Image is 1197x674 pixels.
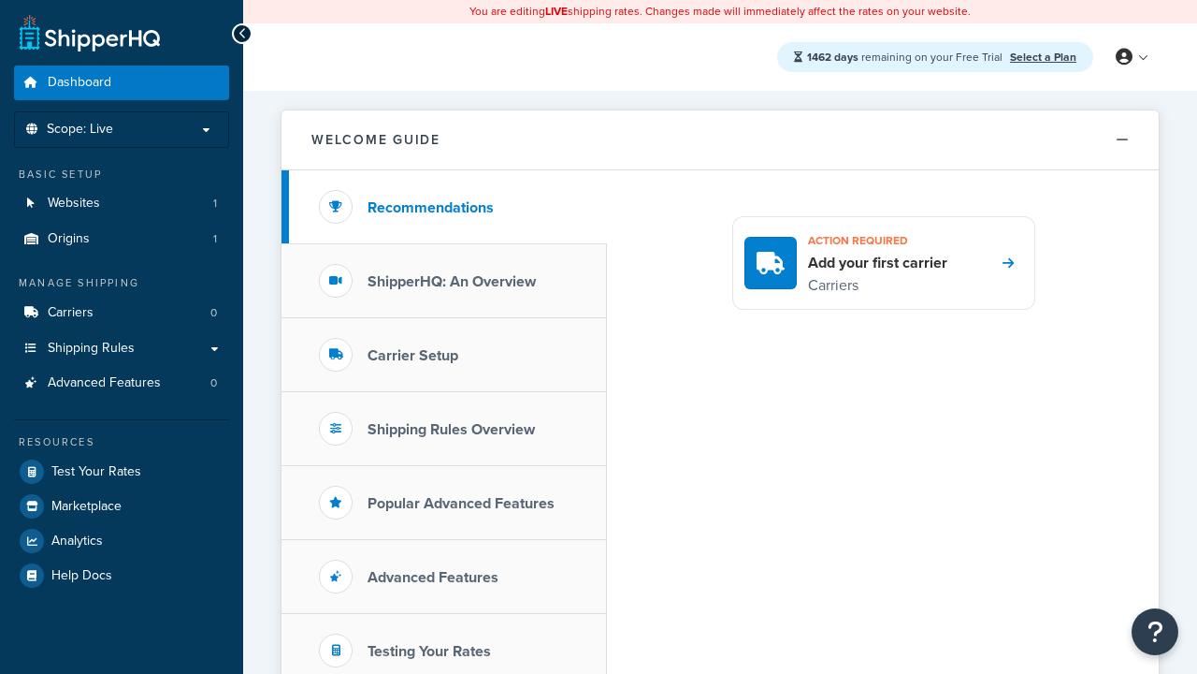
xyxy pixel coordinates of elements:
[1132,608,1178,655] button: Open Resource Center
[14,222,229,256] li: Origins
[51,499,122,515] span: Marketplace
[14,66,229,100] a: Dashboard
[545,3,568,20] b: LIVE
[807,49,1005,66] span: remaining on your Free Trial
[14,186,229,221] a: Websites1
[213,196,217,212] span: 1
[210,375,217,391] span: 0
[14,524,229,558] a: Analytics
[213,231,217,247] span: 1
[368,199,494,216] h3: Recommendations
[14,186,229,221] li: Websites
[368,643,491,660] h3: Testing Your Rates
[14,366,229,401] a: Advanced Features0
[48,341,135,357] span: Shipping Rules
[368,347,458,364] h3: Carrier Setup
[808,253,947,273] h4: Add your first carrier
[51,464,141,480] span: Test Your Rates
[14,222,229,256] a: Origins1
[14,366,229,401] li: Advanced Features
[1010,49,1076,66] a: Select a Plan
[51,568,112,584] span: Help Docs
[368,495,555,512] h3: Popular Advanced Features
[311,133,440,147] h2: Welcome Guide
[368,273,536,290] h3: ShipperHQ: An Overview
[14,331,229,366] a: Shipping Rules
[48,375,161,391] span: Advanced Features
[48,196,100,212] span: Websites
[51,534,103,549] span: Analytics
[808,273,947,298] p: Carriers
[14,275,229,291] div: Manage Shipping
[47,122,113,138] span: Scope: Live
[14,296,229,330] a: Carriers0
[368,421,535,438] h3: Shipping Rules Overview
[48,305,94,321] span: Carriers
[14,434,229,450] div: Resources
[14,455,229,489] a: Test Your Rates
[14,559,229,593] a: Help Docs
[48,231,90,247] span: Origins
[14,296,229,330] li: Carriers
[210,305,217,321] span: 0
[807,49,858,66] strong: 1462 days
[48,75,111,91] span: Dashboard
[368,569,498,586] h3: Advanced Features
[14,167,229,183] div: Basic Setup
[281,110,1159,170] button: Welcome Guide
[808,228,947,253] h3: Action required
[14,490,229,523] a: Marketplace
